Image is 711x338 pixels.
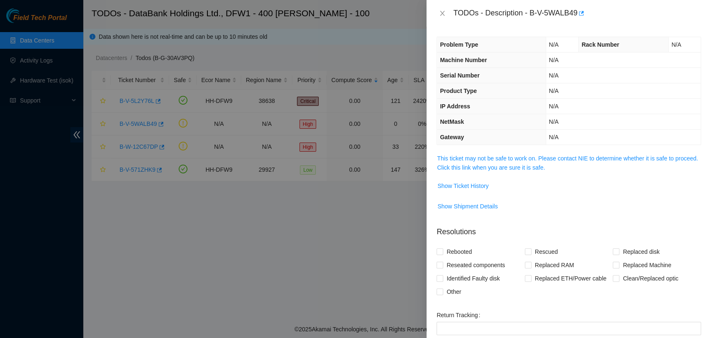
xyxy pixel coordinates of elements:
span: Replaced ETH/Power cable [531,272,610,285]
span: N/A [549,88,559,94]
span: Clean/Replaced optic [619,272,681,285]
span: Other [443,285,464,298]
button: Show Ticket History [437,179,489,193]
span: N/A [549,103,559,110]
span: N/A [549,134,559,140]
span: N/A [549,41,559,48]
span: N/A [549,72,559,79]
p: Resolutions [437,220,701,238]
span: Replaced Machine [619,258,674,272]
a: This ticket may not be safe to work on. Please contact NIE to determine whether it is safe to pro... [437,155,698,171]
span: NetMask [440,118,464,125]
span: Identified Faulty disk [443,272,503,285]
span: Replaced RAM [531,258,577,272]
span: Rebooted [443,245,475,258]
span: Replaced disk [619,245,663,258]
span: N/A [549,118,559,125]
span: IP Address [440,103,470,110]
label: Return Tracking [437,308,484,322]
span: Gateway [440,134,464,140]
span: Show Shipment Details [437,202,498,211]
span: Rack Number [581,41,619,48]
span: Product Type [440,88,476,94]
span: Machine Number [440,57,487,63]
span: Reseated components [443,258,508,272]
input: Return Tracking [437,322,701,335]
span: Show Ticket History [437,181,489,190]
span: Rescued [531,245,561,258]
span: N/A [671,41,681,48]
button: Close [437,10,448,18]
span: Problem Type [440,41,478,48]
button: Show Shipment Details [437,200,498,213]
span: N/A [549,57,559,63]
span: Serial Number [440,72,479,79]
span: close [439,10,446,17]
div: TODOs - Description - B-V-5WALB49 [453,7,701,20]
